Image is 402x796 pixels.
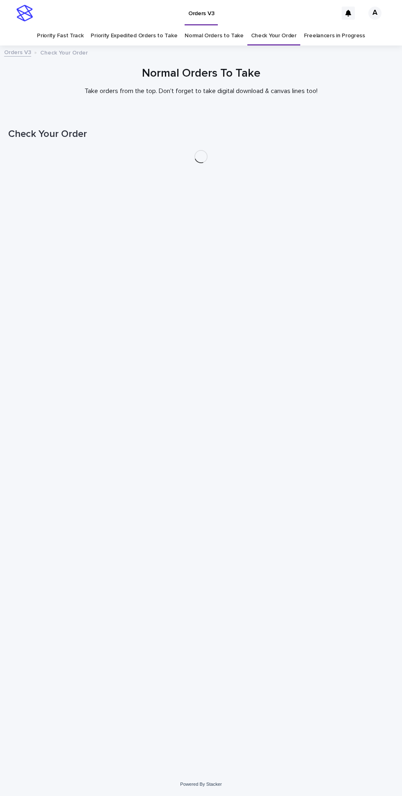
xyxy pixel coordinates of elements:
a: Priority Expedited Orders to Take [91,26,177,45]
p: Check Your Order [40,48,88,57]
p: Take orders from the top. Don't forget to take digital download & canvas lines too! [37,87,365,95]
img: stacker-logo-s-only.png [16,5,33,21]
a: Freelancers in Progress [304,26,365,45]
a: Powered By Stacker [180,782,222,787]
a: Normal Orders to Take [185,26,244,45]
div: A [368,7,381,20]
a: Check Your Order [251,26,297,45]
h1: Normal Orders To Take [8,67,394,81]
h1: Check Your Order [8,128,394,140]
a: Priority Fast Track [37,26,83,45]
a: Orders V3 [4,47,31,57]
